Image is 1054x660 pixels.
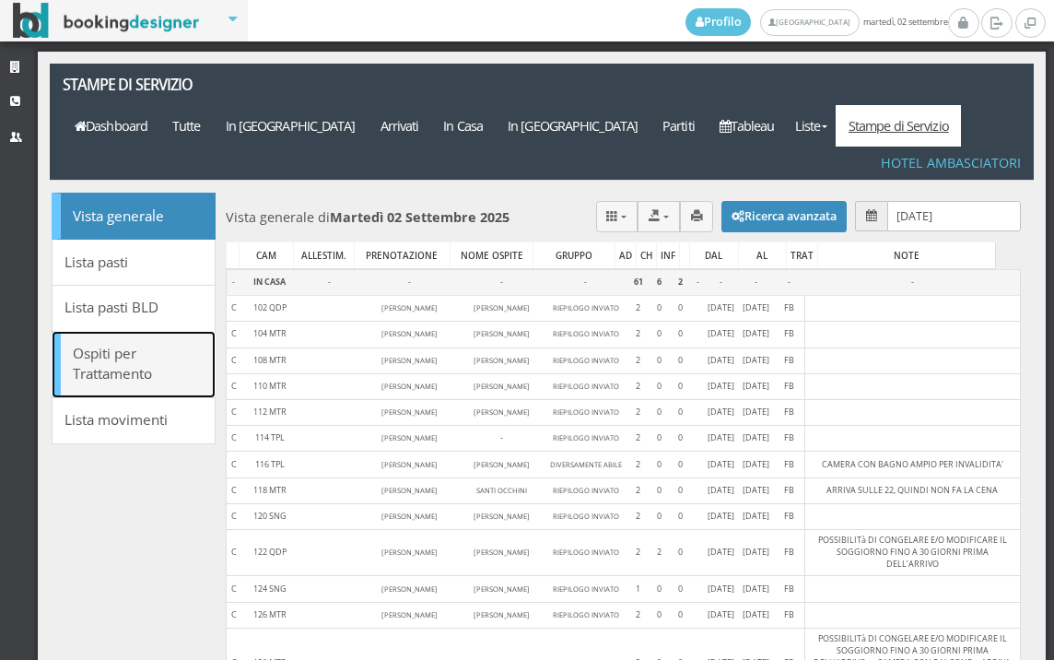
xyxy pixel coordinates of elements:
td: - [459,269,544,295]
a: In [GEOGRAPHIC_DATA] [496,105,650,147]
td: 0 [669,477,692,503]
td: 114 TPL [240,426,299,452]
a: In Casa [431,105,496,147]
td: FB [773,426,804,452]
td: 0 [649,373,669,399]
a: Arrivati [368,105,431,147]
small: DIVERSAMENTE ABILE [550,460,622,469]
td: [DATE] [738,576,773,602]
td: [DATE] [703,530,738,576]
td: 0 [649,576,669,602]
td: - [804,269,1020,295]
small: [PERSON_NAME] [381,460,438,469]
td: [DATE] [738,348,773,373]
td: - [459,426,544,452]
td: FB [773,373,804,399]
button: Ricerca avanzata [721,201,847,232]
td: [DATE] [703,576,738,602]
small: [PERSON_NAME] [381,512,438,521]
div: CH [637,242,656,268]
td: C [227,322,241,348]
small: [PERSON_NAME] [381,303,438,312]
td: - [544,269,627,295]
td: 0 [669,576,692,602]
td: 112 MTR [240,399,299,425]
small: [PERSON_NAME] [381,329,438,338]
td: 0 [669,426,692,452]
b: Martedì 02 Settembre 2025 [330,208,509,226]
td: - [703,269,738,295]
td: 0 [669,602,692,628]
a: Ospiti per Trattamento [52,331,216,398]
small: RIEPILOGO INVIATO [553,548,619,557]
td: CAMERA CON BAGNO AMPIO PER INVALIDITA' [804,452,1020,477]
td: 2 [627,399,649,425]
td: 0 [649,503,669,529]
small: RIEPILOGO INVIATO [553,610,619,619]
small: SANTI OCCHINI [476,486,527,495]
td: 116 TPL [240,452,299,477]
button: Columns [596,201,638,231]
td: FB [773,322,804,348]
div: GRUPPO [533,242,615,268]
td: 2 [627,373,649,399]
td: [DATE] [738,296,773,322]
td: [DATE] [703,373,738,399]
td: 0 [669,296,692,322]
td: 118 MTR [240,477,299,503]
b: 61 [634,276,643,288]
small: [PERSON_NAME] [381,610,438,619]
small: RIEPILOGO INVIATO [553,356,619,365]
small: [PERSON_NAME] [381,486,438,495]
td: - [738,269,773,295]
td: C [227,530,241,576]
td: 0 [669,503,692,529]
td: 2 [627,348,649,373]
td: 0 [669,399,692,425]
div: INF [657,242,679,268]
td: [DATE] [738,322,773,348]
td: [DATE] [738,602,773,628]
td: FB [773,452,804,477]
td: [DATE] [703,452,738,477]
small: RIEPILOGO INVIATO [553,486,619,495]
td: 0 [649,322,669,348]
div: NOME OSPITE [451,242,533,268]
div: ALLESTIM. [294,242,353,268]
td: FB [773,399,804,425]
td: 0 [669,348,692,373]
b: IN CASA [253,276,286,288]
b: 6 [657,276,662,288]
small: [PERSON_NAME] [474,303,530,312]
td: 1 [627,576,649,602]
small: [PERSON_NAME] [474,329,530,338]
td: 104 MTR [240,322,299,348]
a: In [GEOGRAPHIC_DATA] [213,105,368,147]
small: [PERSON_NAME] [474,584,530,594]
td: 0 [649,452,669,477]
td: [DATE] [738,530,773,576]
td: 0 [669,373,692,399]
td: C [227,399,241,425]
td: C [227,477,241,503]
span: martedì, 02 settembre [685,8,948,36]
td: C [227,373,241,399]
a: Stampe di Servizio [836,105,961,147]
div: Colonne [596,201,638,231]
td: 122 QDP [240,530,299,576]
td: 2 [649,530,669,576]
a: Liste [787,105,836,147]
td: [DATE] [738,503,773,529]
a: Tableau [707,105,787,147]
td: [DATE] [703,503,738,529]
small: RIEPILOGO INVIATO [553,584,619,594]
div: TRAT [787,242,817,268]
img: BookingDesigner.com [13,3,200,39]
td: - [692,269,703,295]
td: FB [773,602,804,628]
small: RIEPILOGO INVIATO [553,407,619,417]
td: 0 [649,296,669,322]
td: 0 [669,530,692,576]
td: 2 [627,477,649,503]
td: 0 [669,322,692,348]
